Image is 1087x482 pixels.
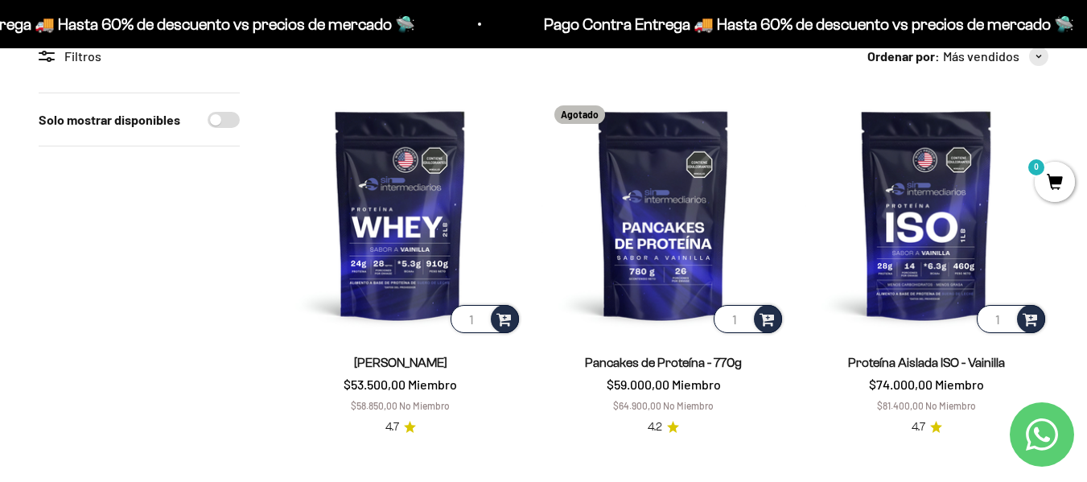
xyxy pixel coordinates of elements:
[39,109,180,130] label: Solo mostrar disponibles
[607,377,669,392] span: $59.000,00
[399,400,450,411] span: No Miembro
[867,46,940,67] span: Ordenar por:
[935,377,984,392] span: Miembro
[1027,158,1046,177] mark: 0
[385,418,416,436] a: 4.74.7 de 5.0 estrellas
[877,400,924,411] span: $81.400,00
[869,377,933,392] span: $74.000,00
[385,418,399,436] span: 4.7
[354,356,447,369] a: [PERSON_NAME]
[351,400,397,411] span: $58.850,00
[648,418,662,436] span: 4.2
[912,418,942,436] a: 4.74.7 de 5.0 estrellas
[408,377,457,392] span: Miembro
[613,400,661,411] span: $64.900,00
[1035,175,1075,192] a: 0
[943,46,1048,67] button: Más vendidos
[648,418,679,436] a: 4.24.2 de 5.0 estrellas
[344,377,406,392] span: $53.500,00
[848,356,1005,369] a: Proteína Aislada ISO - Vainilla
[663,400,714,411] span: No Miembro
[585,356,742,369] a: Pancakes de Proteína - 770g
[39,46,240,67] div: Filtros
[672,377,721,392] span: Miembro
[925,400,976,411] span: No Miembro
[943,46,1019,67] span: Más vendidos
[912,418,925,436] span: 4.7
[541,11,1071,37] p: Pago Contra Entrega 🚚 Hasta 60% de descuento vs precios de mercado 🛸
